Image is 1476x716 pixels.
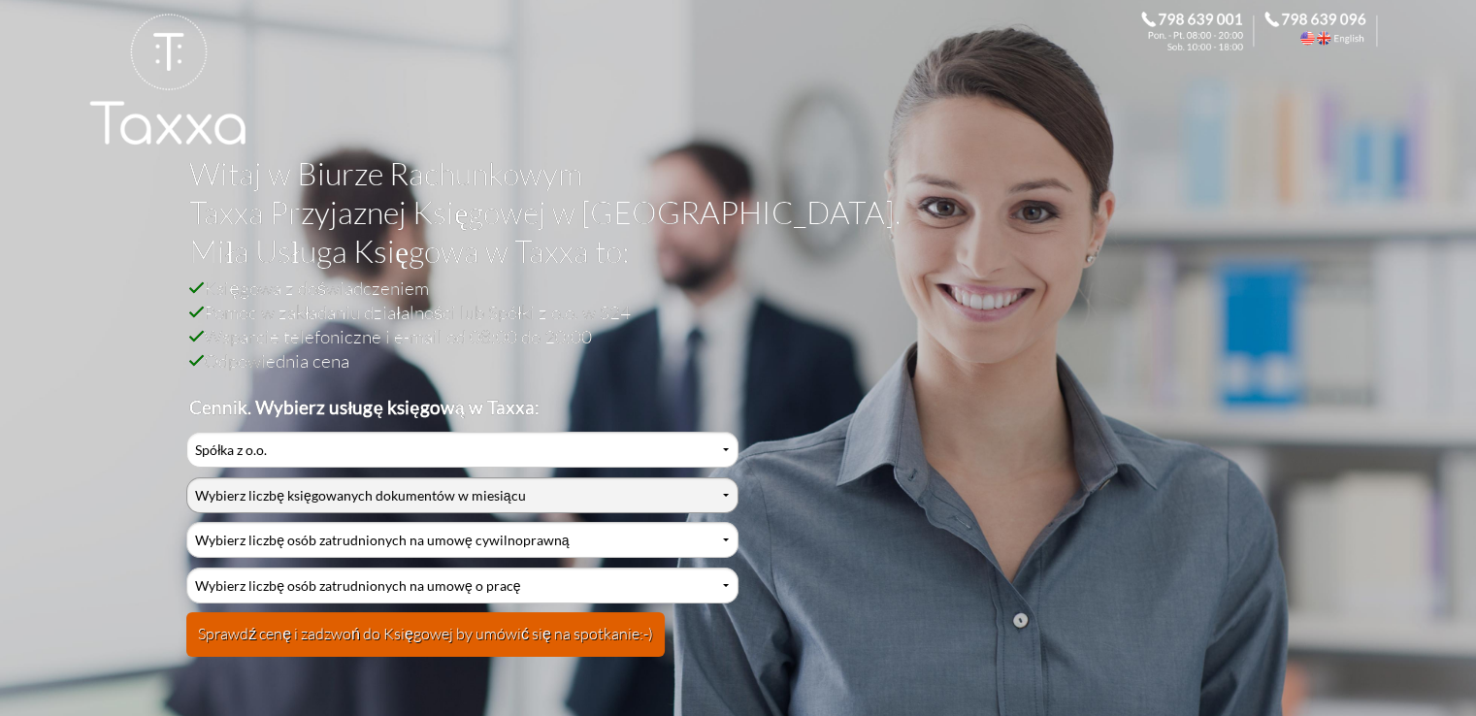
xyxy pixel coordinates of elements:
[189,276,1270,419] h2: Księgowa z doświadczeniem Pomoc w zakładaniu działalności lub Spółki z o.o. w S24 Wsparcie telefo...
[189,396,540,418] b: Cennik. Wybierz usługę księgową w Taxxa:
[189,154,1270,276] h1: Witaj w Biurze Rachunkowym Taxxa Przyjaznej Księgowej w [GEOGRAPHIC_DATA]. Miła Usługa Księgowa w...
[1141,12,1264,50] div: Zadzwoń do Księgowej. 798 639 001
[186,612,665,657] button: Sprawdź cenę i zadzwoń do Księgowej by umówić się na spotkanie:-)
[1264,12,1388,50] div: Call the Accountant. 798 639 096
[186,432,738,669] div: Cennik Usług Księgowych Przyjaznej Księgowej w Biurze Rachunkowym Taxxa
